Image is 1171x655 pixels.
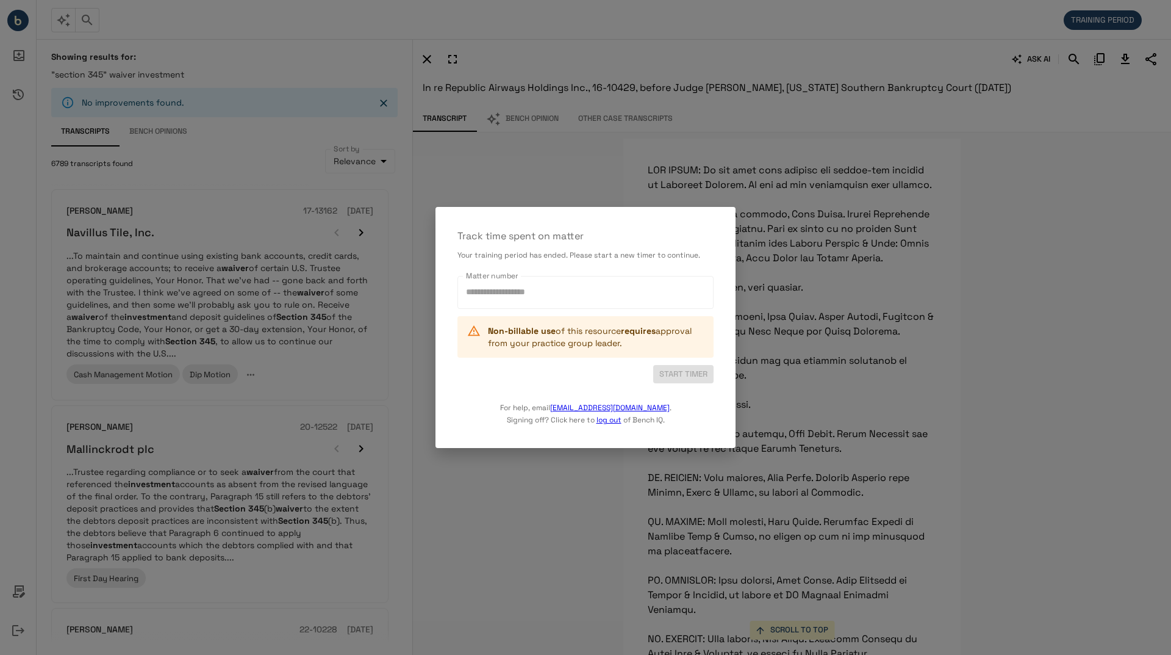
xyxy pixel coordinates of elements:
p: For help, email . Signing off? Click here to of Bench IQ. [500,383,671,426]
span: Your training period has ended. Please start a new timer to continue. [457,250,700,260]
a: [EMAIL_ADDRESS][DOMAIN_NAME] [550,403,670,413]
b: Non-billable use [488,325,556,336]
a: log out [596,415,621,425]
div: of this resource approval from your practice group leader. [488,320,704,354]
b: requires [621,325,656,336]
p: Track time spent on matter [457,229,714,244]
label: Matter number [466,271,518,281]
